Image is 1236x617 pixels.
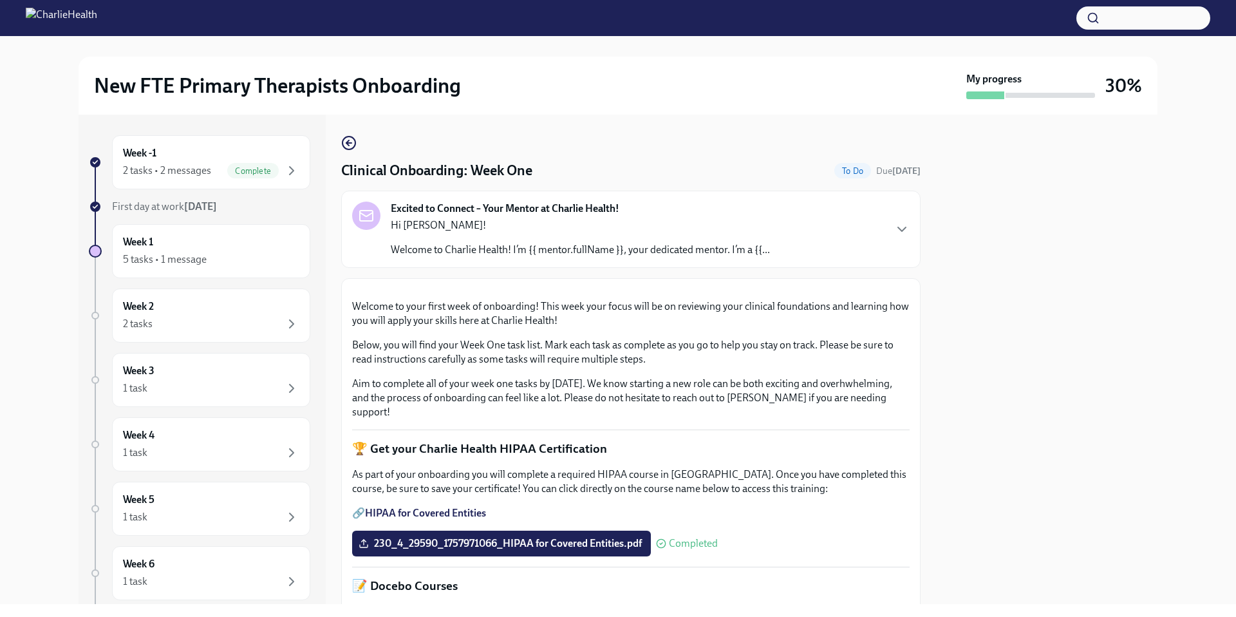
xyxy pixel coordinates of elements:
a: Week 22 tasks [89,289,310,343]
strong: [DATE] [184,200,217,213]
span: First day at work [112,200,217,213]
a: Week -12 tasks • 2 messagesComplete [89,135,310,189]
span: Due [876,166,921,176]
h6: Week 4 [123,428,154,442]
div: 1 task [123,574,147,589]
span: 230_4_29590_1757971066_HIPAA for Covered Entities.pdf [361,537,642,550]
a: Week 15 tasks • 1 message [89,224,310,278]
strong: [DATE] [892,166,921,176]
div: 5 tasks • 1 message [123,252,207,267]
h6: Week -1 [123,146,156,160]
strong: Excited to Connect – Your Mentor at Charlie Health! [391,202,619,216]
div: 2 tasks [123,317,153,331]
div: 1 task [123,381,147,395]
h6: Week 2 [123,299,154,314]
h6: Week 3 [123,364,154,378]
div: 1 task [123,446,147,460]
span: Complete [227,166,279,176]
strong: My progress [966,72,1022,86]
span: Completed [669,538,718,549]
p: 📝 Docebo Courses [352,578,910,594]
a: Week 41 task [89,417,310,471]
p: Below, you will find your Week One task list. Mark each task as complete as you go to help you st... [352,338,910,366]
h3: 30% [1105,74,1142,97]
h6: Week 6 [123,557,154,571]
span: To Do [834,166,871,176]
a: First day at work[DATE] [89,200,310,214]
a: Week 51 task [89,482,310,536]
div: 2 tasks • 2 messages [123,164,211,178]
p: Hi [PERSON_NAME]! [391,218,770,233]
span: September 21st, 2025 10:00 [876,165,921,177]
a: Week 31 task [89,353,310,407]
p: Welcome to Charlie Health! I’m {{ mentor.fullName }}, your dedicated mentor. I’m a {{... [391,243,770,257]
a: Week 61 task [89,546,310,600]
h6: Week 5 [123,493,154,507]
img: CharlieHealth [26,8,97,28]
div: 1 task [123,510,147,524]
p: 🔗 [352,506,910,520]
h2: New FTE Primary Therapists Onboarding [94,73,461,99]
a: HIPAA for Covered Entities [365,507,486,519]
p: 🏆 Get your Charlie Health HIPAA Certification [352,441,910,457]
p: As part of your onboarding you will complete a required HIPAA course in [GEOGRAPHIC_DATA]. Once y... [352,468,910,496]
label: 230_4_29590_1757971066_HIPAA for Covered Entities.pdf [352,531,651,556]
h4: Clinical Onboarding: Week One [341,161,532,180]
p: Welcome to your first week of onboarding! This week your focus will be on reviewing your clinical... [352,299,910,328]
p: Aim to complete all of your week one tasks by [DATE]. We know starting a new role can be both exc... [352,377,910,419]
h6: Week 1 [123,235,153,249]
